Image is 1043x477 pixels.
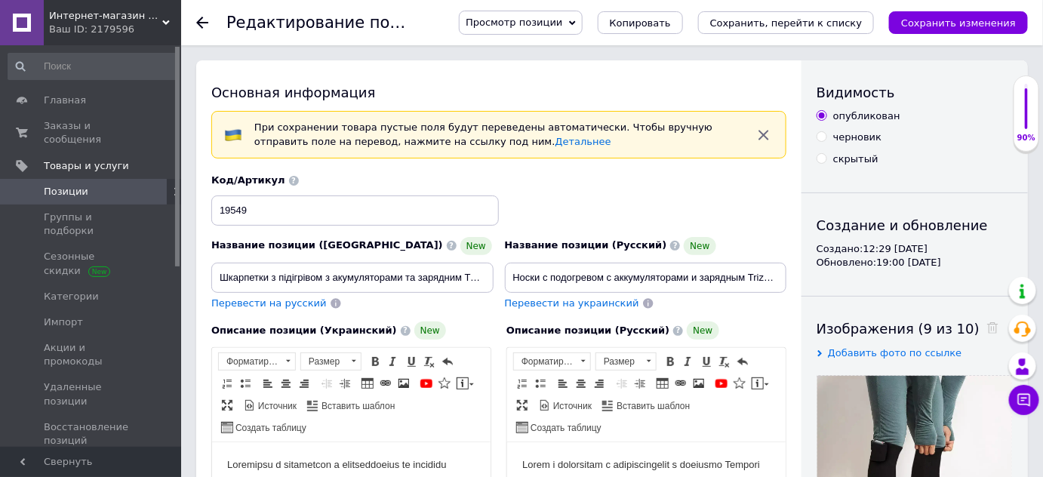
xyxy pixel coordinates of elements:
[514,353,576,370] span: Форматирование
[15,15,263,439] body: Визуальный текстовый редактор, 9E0B352A-54F1-4CC3-B30C-4C35519DD3A1
[514,419,604,435] a: Создать таблицу
[260,375,276,392] a: По левому краю
[514,397,531,414] a: Развернуть
[211,325,397,336] span: Описание позиции (Украинский)
[734,353,751,370] a: Отменить (Ctrl+Z)
[44,290,99,303] span: Категории
[211,239,443,251] span: Название позиции ([GEOGRAPHIC_DATA])
[555,375,571,392] a: По левому краю
[506,325,669,336] span: Описание позиции (Русский)
[436,375,453,392] a: Вставить иконку
[211,83,786,102] div: Основная информация
[817,242,1013,256] div: Создано: 12:29 [DATE]
[49,23,181,36] div: Ваш ID: 2179596
[44,159,129,173] span: Товары и услуги
[828,347,962,359] span: Добавить фото по ссылке
[889,11,1028,34] button: Сохранить изменения
[460,237,492,255] span: New
[672,375,689,392] a: Вставить/Редактировать ссылку (Ctrl+L)
[318,375,335,392] a: Уменьшить отступ
[833,109,900,123] div: опубликован
[1014,75,1039,152] div: 90% Качество заполнения
[300,352,362,371] a: Размер
[49,9,162,23] span: Интернет-магазин "Vse Sobi"
[833,152,878,166] div: скрытый
[833,131,881,144] div: черновик
[680,353,697,370] a: Курсив (Ctrl+I)
[421,353,438,370] a: Убрать форматирование
[211,263,494,293] input: Например, H&M женское платье зеленое 38 размер вечернее макси с блестками
[614,400,690,413] span: Вставить шаблон
[359,375,376,392] a: Таблица
[514,375,531,392] a: Вставить / удалить нумерованный список
[573,375,589,392] a: По центру
[15,15,263,423] body: Визуальный текстовый редактор, CCA278B6-7BFA-43E7-9E2C-1B267DCC612A
[44,94,86,107] span: Главная
[1014,133,1038,143] div: 90%
[614,375,630,392] a: Уменьшить отступ
[555,136,611,147] a: Детальнее
[595,352,657,371] a: Размер
[242,397,299,414] a: Источник
[687,322,718,340] span: New
[596,353,641,370] span: Размер
[219,397,235,414] a: Развернуть
[439,353,456,370] a: Отменить (Ctrl+Z)
[233,422,306,435] span: Создать таблицу
[414,322,446,340] span: New
[505,263,787,293] input: Например, H&M женское платье зеленое 38 размер вечернее макси с блестками
[600,397,692,414] a: Вставить шаблон
[367,353,383,370] a: Полужирный (Ctrl+B)
[610,17,671,29] span: Копировать
[8,53,178,80] input: Поиск
[44,315,83,329] span: Импорт
[528,422,601,435] span: Создать таблицу
[319,400,395,413] span: Вставить шаблон
[219,353,281,370] span: Форматирование
[551,400,592,413] span: Источник
[710,17,863,29] i: Сохранить, перейти к списку
[219,375,235,392] a: Вставить / удалить нумерованный список
[713,375,730,392] a: Добавить видео с YouTube
[591,375,608,392] a: По правому краю
[505,239,667,251] span: Название позиции (Русский)
[44,211,140,238] span: Группы и подборки
[817,216,1013,235] div: Создание и обновление
[224,126,242,144] img: :flag-ua:
[901,17,1016,29] i: Сохранить изменения
[44,380,140,408] span: Удаленные позиции
[44,250,140,277] span: Сезонные скидки
[301,353,346,370] span: Размер
[403,353,420,370] a: Подчеркнутый (Ctrl+U)
[44,185,88,198] span: Позиции
[817,319,1013,338] div: Изображения (9 из 10)
[211,297,327,309] span: Перевести на русский
[377,375,394,392] a: Вставить/Редактировать ссылку (Ctrl+L)
[337,375,353,392] a: Увеличить отступ
[698,11,875,34] button: Сохранить, перейти к списку
[44,341,140,368] span: Акции и промокоды
[684,237,715,255] span: New
[817,83,1013,102] div: Видимость
[254,122,712,147] span: При сохранении товара пустые поля будут переведены автоматически. Чтобы вручную отправить поле на...
[196,17,208,29] div: Вернуться назад
[632,375,648,392] a: Увеличить отступ
[691,375,707,392] a: Изображение
[731,375,748,392] a: Вставить иконку
[237,375,254,392] a: Вставить / удалить маркированный список
[395,375,412,392] a: Изображение
[466,17,562,28] span: Просмотр позиции
[817,256,1013,269] div: Обновлено: 19:00 [DATE]
[716,353,733,370] a: Убрать форматирование
[505,297,639,309] span: Перевести на украинский
[385,353,402,370] a: Курсив (Ctrl+I)
[698,353,715,370] a: Подчеркнутый (Ctrl+U)
[278,375,294,392] a: По центру
[211,174,285,186] span: Код/Артикул
[532,375,549,392] a: Вставить / удалить маркированный список
[296,375,312,392] a: По правому краю
[654,375,671,392] a: Таблица
[218,352,296,371] a: Форматирование
[305,397,397,414] a: Вставить шаблон
[749,375,771,392] a: Вставить сообщение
